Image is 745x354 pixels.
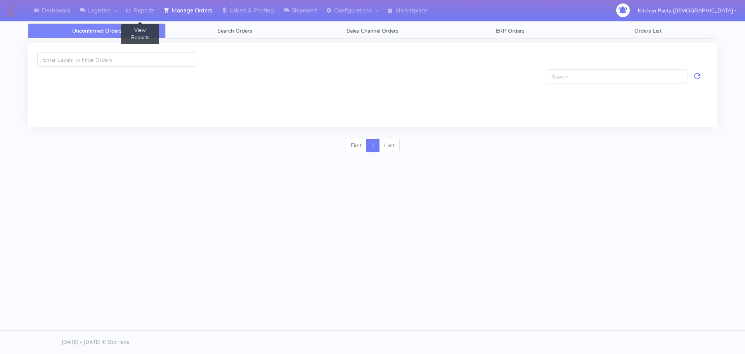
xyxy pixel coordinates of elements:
input: Search [546,69,688,84]
ul: Tabs [28,23,717,38]
span: Unconfirmed Orders [72,27,122,35]
span: Orders List [634,27,662,35]
span: Sales Channel Orders [347,27,398,35]
input: Enter Labels To Filter Orders [37,52,196,67]
span: ERP Orders [496,27,525,35]
span: Search Orders [217,27,252,35]
a: 1 [366,139,379,153]
button: Kitchen Pasta [DEMOGRAPHIC_DATA] [632,3,743,19]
